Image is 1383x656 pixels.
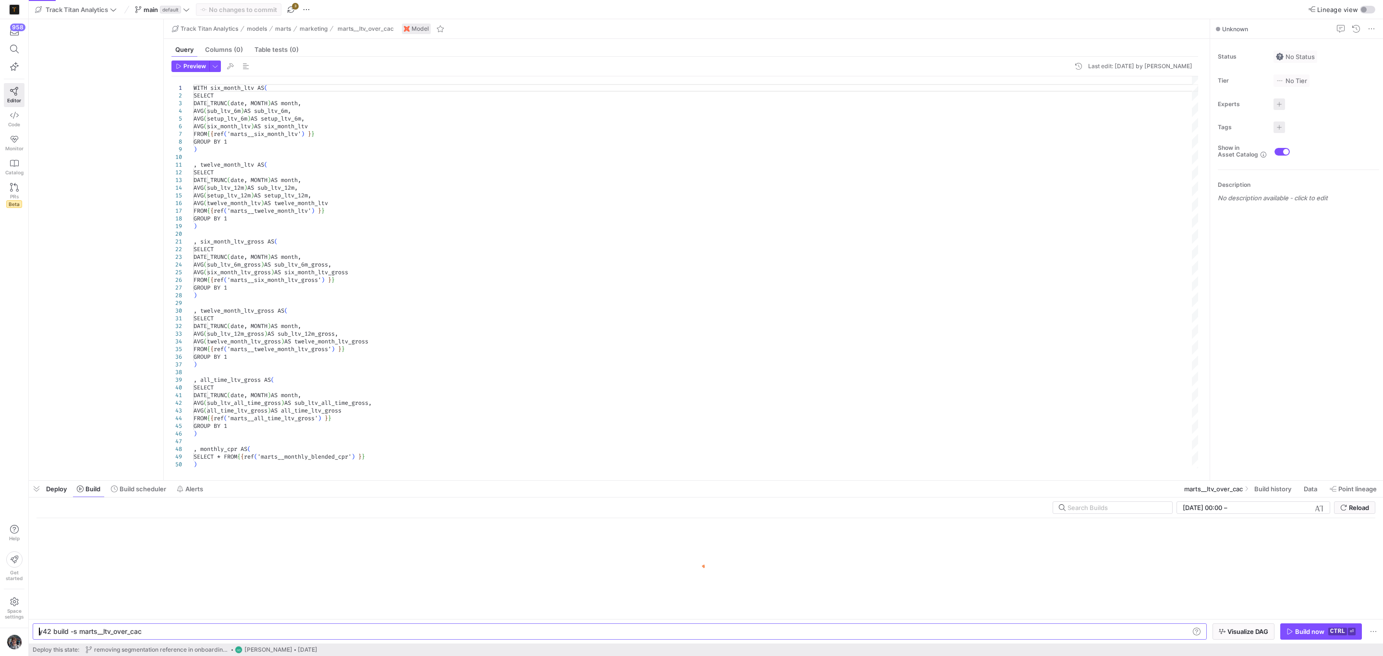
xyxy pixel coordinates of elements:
span: removing segmentation reference in onboardingExperiment [94,646,230,653]
span: Build scheduler [120,485,166,493]
span: } [341,345,345,353]
span: ( [204,261,207,268]
span: { [210,207,214,215]
span: DATE_TRUNC [194,99,227,107]
span: ) [194,222,197,230]
span: 'marts__six_month_ltv_gross' [227,276,321,284]
span: GROUP BY 1 [194,353,227,361]
span: FROM [194,345,207,353]
span: AS twelve_month_ltv [264,199,328,207]
button: Data [1299,481,1323,497]
button: Build scheduler [107,481,170,497]
span: ( [284,307,288,315]
div: 2 [171,92,182,99]
button: marketing [297,23,330,35]
span: ( [204,399,207,407]
span: AS sub_ltv_12m_gross, [267,330,338,338]
a: https://storage.googleapis.com/y42-prod-data-exchange/images/M4PIZmlr0LOyhR8acEy9Mp195vnbki1rrADR... [4,1,24,18]
span: marketing [300,25,328,32]
span: AVG [194,338,204,345]
div: 46 [171,430,182,437]
span: FROM [194,276,207,284]
div: Build now [1295,628,1324,635]
span: ( [271,376,274,384]
span: (0) [234,47,243,53]
a: Spacesettings [4,593,24,624]
span: [DATE] [298,646,317,653]
div: 4 [171,107,182,115]
span: Space settings [5,608,24,620]
span: ) [244,184,247,192]
a: Editor [4,83,24,107]
span: } [331,276,335,284]
span: ref [214,130,224,138]
div: 47 [171,437,182,445]
span: ) [194,361,197,368]
button: Help [4,521,24,546]
span: Point lineage [1338,485,1377,493]
span: ( [224,207,227,215]
span: Build [85,485,100,493]
span: ref [214,414,224,422]
div: 958 [10,24,25,31]
div: 25 [171,268,182,276]
span: 'marts__six_month_ltv' [227,130,301,138]
span: sub_ltv_12m [207,184,244,192]
span: , six_month_ltv_gross AS [194,238,274,245]
a: Code [4,107,24,131]
span: Get started [6,570,23,581]
span: ) [267,391,271,399]
div: 27 [171,284,182,292]
span: date, MONTH [230,99,267,107]
span: ref [214,276,224,284]
span: ) [267,176,271,184]
p: No description available - click to edit [1218,194,1379,202]
span: ) [194,146,197,153]
span: ref [214,207,224,215]
kbd: ⏎ [1348,628,1356,635]
span: twelve_month_ltv [207,199,261,207]
kbd: ctrl [1328,628,1347,635]
span: { [207,345,210,353]
span: { [210,345,214,353]
span: Table tests [255,47,299,53]
span: } [308,130,311,138]
span: [PERSON_NAME] [244,646,292,653]
span: Show in Asset Catalog [1218,145,1258,158]
span: Model [412,25,429,32]
span: } [328,414,331,422]
span: ( [227,391,230,399]
span: main [144,6,158,13]
span: ( [204,338,207,345]
span: Build history [1254,485,1291,493]
span: SELECT [194,315,214,322]
button: Visualize DAG [1213,623,1274,640]
span: ( [204,268,207,276]
span: SELECT * FROM [194,453,237,461]
span: , twelve_month_ltv_gross AS [194,307,284,315]
span: GROUP BY 1 [194,215,227,222]
span: marts__ltv_over_cac [338,25,394,32]
span: AS sub_ltv_6m, [244,107,291,115]
div: 15 [171,192,182,199]
div: 44 [171,414,182,422]
div: 1 [171,84,182,92]
span: Visualize DAG [1227,628,1268,635]
span: Editor [7,97,21,103]
span: ) [281,399,284,407]
div: 36 [171,353,182,361]
span: ( [227,176,230,184]
div: 49 [171,453,182,461]
span: } [338,345,341,353]
div: 35 [171,345,182,353]
span: No Status [1276,53,1315,61]
span: } [311,130,315,138]
span: default [160,6,181,13]
span: Tier [1218,77,1266,84]
button: 958 [4,23,24,40]
span: Lineage view [1317,6,1358,13]
div: 8 [171,138,182,146]
span: AS month, [271,99,301,107]
span: ( [264,84,267,92]
span: Code [8,121,20,127]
